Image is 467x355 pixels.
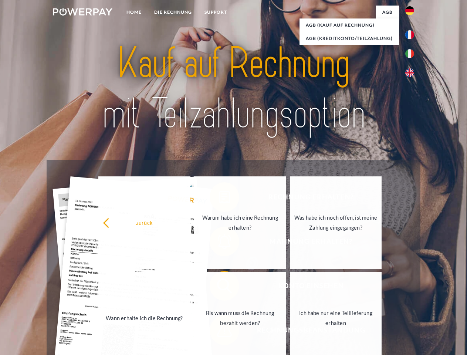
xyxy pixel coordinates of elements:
img: title-powerpay_de.svg [71,35,396,142]
div: Was habe ich noch offen, ist meine Zahlung eingegangen? [294,213,378,233]
img: logo-powerpay-white.svg [53,8,112,16]
a: Home [120,6,148,19]
div: Wann erhalte ich die Rechnung? [103,313,186,323]
a: Was habe ich noch offen, ist meine Zahlung eingegangen? [290,176,382,269]
img: fr [405,30,414,39]
a: AGB (Kreditkonto/Teilzahlung) [300,32,399,45]
div: Ich habe nur eine Teillieferung erhalten [294,308,378,328]
a: DIE RECHNUNG [148,6,198,19]
img: it [405,49,414,58]
img: de [405,6,414,15]
img: en [405,68,414,77]
div: Bis wann muss die Rechnung bezahlt werden? [199,308,282,328]
a: agb [376,6,399,19]
a: AGB (Kauf auf Rechnung) [300,18,399,32]
div: zurück [103,217,186,227]
a: SUPPORT [198,6,233,19]
div: Warum habe ich eine Rechnung erhalten? [199,213,282,233]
